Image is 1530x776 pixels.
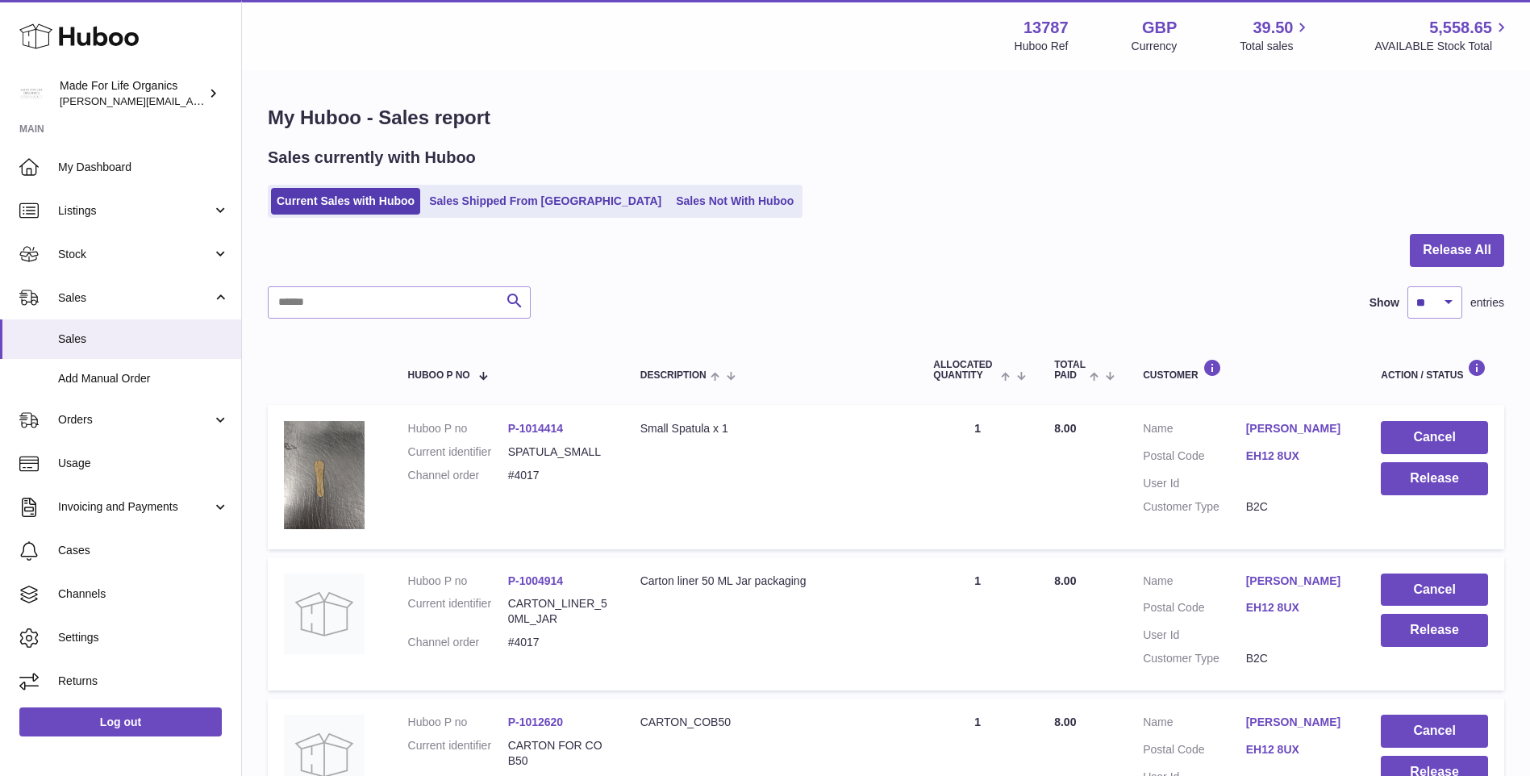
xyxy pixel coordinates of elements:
[1381,462,1488,495] button: Release
[508,738,608,769] dd: CARTON FOR COB50
[1143,651,1246,666] dt: Customer Type
[508,468,608,483] dd: #4017
[1381,574,1488,607] button: Cancel
[408,738,508,769] dt: Current identifier
[1253,17,1293,39] span: 39.50
[640,715,902,730] div: CARTON_COB50
[1143,742,1246,761] dt: Postal Code
[1143,628,1246,643] dt: User Id
[1246,421,1349,436] a: [PERSON_NAME]
[1143,499,1246,515] dt: Customer Type
[1381,614,1488,647] button: Release
[1246,499,1349,515] dd: B2C
[60,94,410,107] span: [PERSON_NAME][EMAIL_ADDRESS][PERSON_NAME][DOMAIN_NAME]
[1143,476,1246,491] dt: User Id
[508,574,564,587] a: P-1004914
[1054,574,1076,587] span: 8.00
[1246,742,1349,757] a: EH12 8UX
[1381,421,1488,454] button: Cancel
[58,160,229,175] span: My Dashboard
[670,188,799,215] a: Sales Not With Huboo
[58,247,212,262] span: Stock
[58,630,229,645] span: Settings
[271,188,420,215] a: Current Sales with Huboo
[1374,39,1511,54] span: AVAILABLE Stock Total
[408,370,470,381] span: Huboo P no
[408,574,508,589] dt: Huboo P no
[408,421,508,436] dt: Huboo P no
[1429,17,1492,39] span: 5,558.65
[933,360,996,381] span: ALLOCATED Quantity
[408,596,508,627] dt: Current identifier
[1054,422,1076,435] span: 8.00
[1023,17,1069,39] strong: 13787
[1470,295,1504,311] span: entries
[58,290,212,306] span: Sales
[1246,651,1349,666] dd: B2C
[408,444,508,460] dt: Current identifier
[1246,574,1349,589] a: [PERSON_NAME]
[268,147,476,169] h2: Sales currently with Huboo
[58,371,229,386] span: Add Manual Order
[423,188,667,215] a: Sales Shipped From [GEOGRAPHIC_DATA]
[1143,715,1246,734] dt: Name
[58,586,229,602] span: Channels
[508,596,608,627] dd: CARTON_LINER_50ML_JAR
[1381,359,1488,381] div: Action / Status
[1015,39,1069,54] div: Huboo Ref
[58,203,212,219] span: Listings
[19,81,44,106] img: geoff.winwood@madeforlifeorganics.com
[508,716,564,728] a: P-1012620
[1054,360,1086,381] span: Total paid
[1410,234,1504,267] button: Release All
[408,635,508,650] dt: Channel order
[60,78,205,109] div: Made For Life Organics
[640,574,902,589] div: Carton liner 50 ML Jar packaging
[508,444,608,460] dd: SPATULA_SMALL
[58,412,212,428] span: Orders
[917,557,1038,691] td: 1
[1143,574,1246,593] dt: Name
[19,707,222,736] a: Log out
[640,370,707,381] span: Description
[1246,715,1349,730] a: [PERSON_NAME]
[1054,716,1076,728] span: 8.00
[268,105,1504,131] h1: My Huboo - Sales report
[58,499,212,515] span: Invoicing and Payments
[1143,359,1349,381] div: Customer
[1132,39,1178,54] div: Currency
[58,456,229,471] span: Usage
[1246,600,1349,615] a: EH12 8UX
[1381,715,1488,748] button: Cancel
[284,574,365,654] img: no-photo.jpg
[1143,448,1246,468] dt: Postal Code
[284,421,365,528] img: 137871736781823.jpg
[1369,295,1399,311] label: Show
[917,405,1038,549] td: 1
[58,674,229,689] span: Returns
[1143,600,1246,620] dt: Postal Code
[1240,17,1311,54] a: 39.50 Total sales
[408,468,508,483] dt: Channel order
[408,715,508,730] dt: Huboo P no
[1374,17,1511,54] a: 5,558.65 AVAILABLE Stock Total
[508,422,564,435] a: P-1014414
[1142,17,1177,39] strong: GBP
[640,421,902,436] div: Small Spatula x 1
[58,543,229,558] span: Cases
[1143,421,1246,440] dt: Name
[1240,39,1311,54] span: Total sales
[1246,448,1349,464] a: EH12 8UX
[508,635,608,650] dd: #4017
[58,332,229,347] span: Sales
